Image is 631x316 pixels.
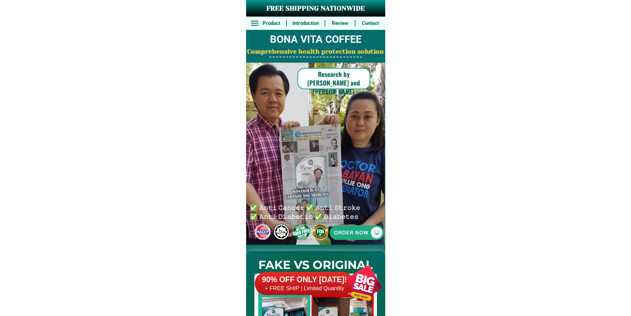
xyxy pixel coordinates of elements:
h6: Product [260,20,283,27]
h6: Introduction [290,20,321,27]
h6: Review [329,20,351,27]
h3: FREE SHIPPING NATIONWIDE [246,4,385,14]
h6: 90% OFF ONLY [DATE]! [255,275,354,285]
h2: Comprehensive health protection solution [246,47,385,57]
h2: BONA VITA COFFEE [246,32,385,47]
h2: FAKE VS ORIGINAL [246,256,385,274]
h6: ✅ 𝙰𝚗𝚝𝚒 𝙲𝚊𝚗𝚌𝚎𝚛 ✅ 𝙰𝚗𝚝𝚒 𝚂𝚝𝚛𝚘𝚔𝚎 ✅ 𝙰𝚗𝚝𝚒 𝙳𝚒𝚊𝚋𝚎𝚝𝚒𝚌 ✅ 𝙳𝚒𝚊𝚋𝚎𝚝𝚎𝚜 [250,203,363,220]
h6: + FREE SHIP | Limited Quantily [255,285,354,292]
h6: Contact [359,20,382,27]
h6: Research by [PERSON_NAME] and [PERSON_NAME] [297,70,370,96]
img: navigation [367,307,374,313]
